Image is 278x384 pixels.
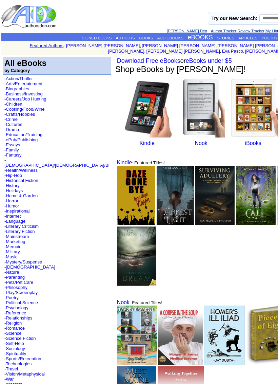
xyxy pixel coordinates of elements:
a: Marketing [6,239,25,244]
a: Spirituality [6,351,26,356]
a: [DEMOGRAPHIC_DATA]/[DEMOGRAPHIC_DATA]/Bi [4,163,110,168]
a: Historical Fiction [6,178,38,183]
a: Family [6,147,19,152]
a: Religion [6,321,22,326]
font: : Featured Titles! [130,300,162,305]
a: Language [6,219,25,224]
label: Try our New Search: [212,16,257,21]
a: Mystery/Suspense [6,259,42,264]
a: Travel [6,366,18,371]
a: [PERSON_NAME] [PERSON_NAME] [142,43,215,48]
a: Review Tracker [238,29,264,33]
a: Internet [6,214,21,219]
font: : [63,43,65,48]
img: 80612.jpg [117,166,156,225]
img: 80613.jpg [195,166,235,225]
a: POETRY [262,36,278,40]
img: 79905.jpg [117,306,157,365]
a: Action/Thriller [6,76,33,81]
a: Nook [195,140,207,146]
a: Mainstream [6,234,29,239]
a: [PERSON_NAME] [PERSON_NAME] [146,49,220,54]
a: [PERSON_NAME] Den [167,29,207,33]
a: The Darkest Light [157,220,194,226]
a: [DEMOGRAPHIC_DATA] [6,264,55,270]
a: Vision/Metaphysical [6,371,45,377]
a: Poetry [6,295,19,300]
a: Literary Fiction [6,229,35,234]
a: BOOKS [139,36,153,40]
a: Sports/Recreation [6,356,41,361]
font: : Featured Titles! [132,160,165,165]
a: [PERSON_NAME] [PERSON_NAME] [66,43,140,48]
a: Science Fiction [6,336,36,341]
a: Romance [6,326,25,331]
a: Reference [6,310,26,315]
a: Troll Call [236,220,276,226]
a: Kindle [117,160,132,165]
a: A Corpse in the Soup [158,360,203,366]
a: Health/Wellness [6,168,38,173]
a: Education/Training [6,132,42,137]
a: Kindle [139,140,154,146]
a: Cooking/Food/Wine [6,107,44,112]
a: Essays [6,142,20,147]
a: Literary Criticism [6,224,39,229]
a: Nook [117,299,130,305]
a: Music [6,254,17,259]
a: eBooks under $5 [186,57,232,64]
img: 1nook.gif [182,78,225,138]
a: Arts/Entertainment [6,81,42,86]
a: Author Tracker [211,29,236,33]
a: Business/Investing [6,91,42,96]
a: Pets/Pet Care [6,280,33,285]
a: Crime [6,117,18,122]
a: SIGNED BOOKS [82,36,112,40]
img: 79563.jpg [204,306,244,365]
img: 1kindlefire.gif [122,78,176,138]
a: AUDIOBOOKS [157,36,183,40]
a: Humor [6,203,19,208]
a: Parody Paradise [117,360,157,366]
a: Crafts/Hobbies [6,112,35,117]
a: Nature [6,270,19,275]
a: Cultures [6,122,22,127]
a: Hip-Hop [6,173,22,178]
a: Surviving Adultery [195,220,235,226]
img: 80022.jpg [157,166,194,225]
a: Parenting [6,275,25,280]
img: logo_ad.gif [1,4,58,28]
a: AUTHORS [116,36,135,40]
a: War [6,377,14,382]
a: Science [6,331,21,336]
a: Download Free eBooks [117,57,180,64]
img: 78975.jpg [236,166,276,225]
a: Eva Pasco [222,49,243,54]
a: eBOOKS [188,34,213,41]
a: Homer's Ill Iliad [204,360,244,366]
a: Biographies [6,86,29,91]
a: Play/Screenplay [6,290,38,295]
img: 80556.jpg [117,226,157,286]
a: Children [6,102,22,107]
a: ePub/Publishing [6,137,38,142]
a: Memoir [6,244,20,249]
font: i [221,50,222,53]
a: Holidays [6,188,23,193]
a: Relationships [6,315,32,321]
a: Psychology [6,305,28,310]
a: Military [6,249,20,254]
a: iBooks [245,140,261,146]
a: Scarecrow's Dream [117,281,157,287]
a: Self-Help [6,341,24,346]
a: STORIES [217,36,234,40]
a: Daze Gone Bye [117,220,156,226]
a: Philosophy [6,285,27,290]
b: All eBooks [4,58,46,68]
font: Shop eBooks by [PERSON_NAME]! [115,65,246,74]
a: Horror [6,198,18,203]
a: Technologies [6,361,32,366]
font: or [115,57,232,64]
